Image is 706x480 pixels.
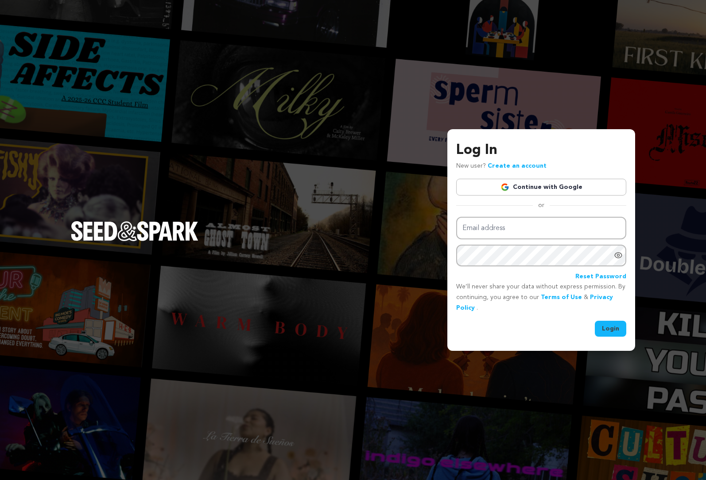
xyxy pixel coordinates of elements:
[533,201,550,210] span: or
[488,163,547,169] a: Create an account
[71,221,198,258] a: Seed&Spark Homepage
[456,140,626,161] h3: Log In
[614,251,623,260] a: Show password as plain text. Warning: this will display your password on the screen.
[500,183,509,192] img: Google logo
[456,294,613,311] a: Privacy Policy
[456,179,626,196] a: Continue with Google
[456,282,626,313] p: We’ll never share your data without express permission. By continuing, you agree to our & .
[575,272,626,282] a: Reset Password
[71,221,198,241] img: Seed&Spark Logo
[456,217,626,239] input: Email address
[595,321,626,337] button: Login
[541,294,582,300] a: Terms of Use
[456,161,547,172] p: New user?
